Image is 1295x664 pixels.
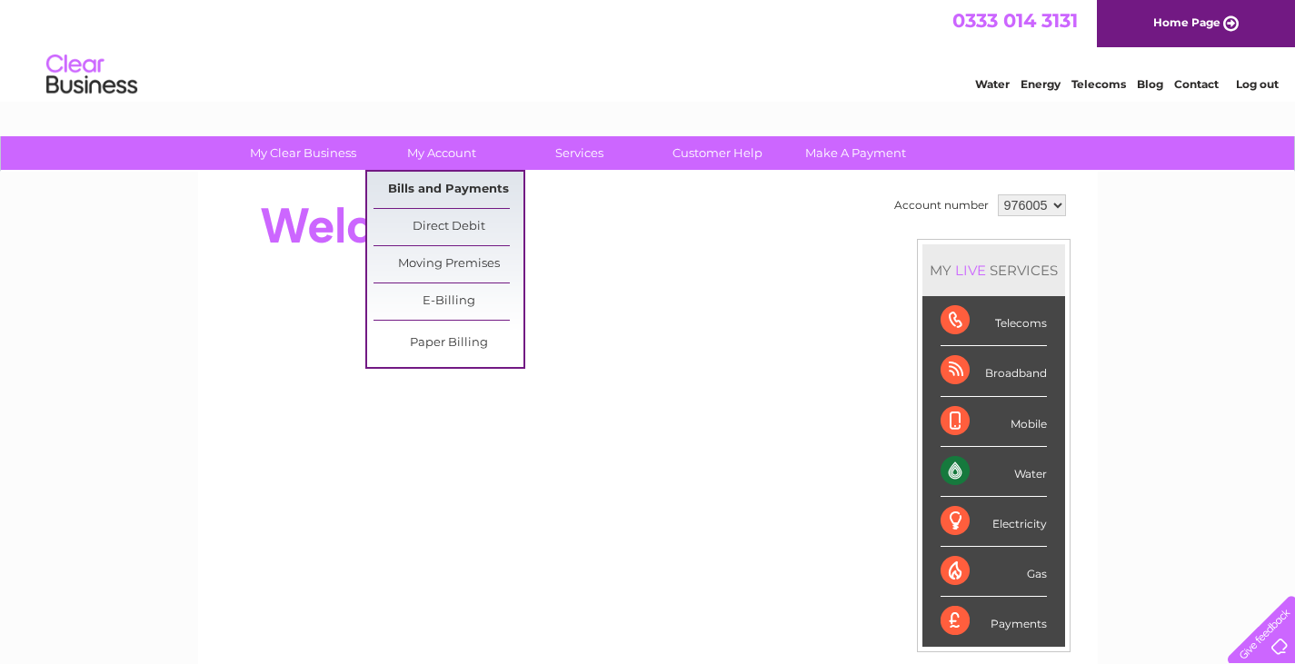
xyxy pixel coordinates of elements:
td: Account number [890,190,993,221]
a: Log out [1236,77,1279,91]
div: Broadband [941,346,1047,396]
a: Make A Payment [781,136,931,170]
div: MY SERVICES [922,244,1065,296]
a: Telecoms [1071,77,1126,91]
div: Clear Business is a trading name of Verastar Limited (registered in [GEOGRAPHIC_DATA] No. 3667643... [219,10,1078,88]
a: Moving Premises [374,246,523,282]
a: Services [504,136,654,170]
a: Energy [1021,77,1061,91]
a: Direct Debit [374,209,523,245]
a: My Account [366,136,516,170]
a: Bills and Payments [374,172,523,208]
div: Water [941,447,1047,497]
img: logo.png [45,47,138,103]
a: Blog [1137,77,1163,91]
div: Electricity [941,497,1047,547]
div: Payments [941,597,1047,646]
a: My Clear Business [228,136,378,170]
div: Mobile [941,397,1047,447]
a: Paper Billing [374,325,523,362]
a: 0333 014 3131 [952,9,1078,32]
div: LIVE [951,262,990,279]
a: Customer Help [643,136,792,170]
a: E-Billing [374,283,523,320]
a: Contact [1174,77,1219,91]
a: Water [975,77,1010,91]
div: Gas [941,547,1047,597]
div: Telecoms [941,296,1047,346]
